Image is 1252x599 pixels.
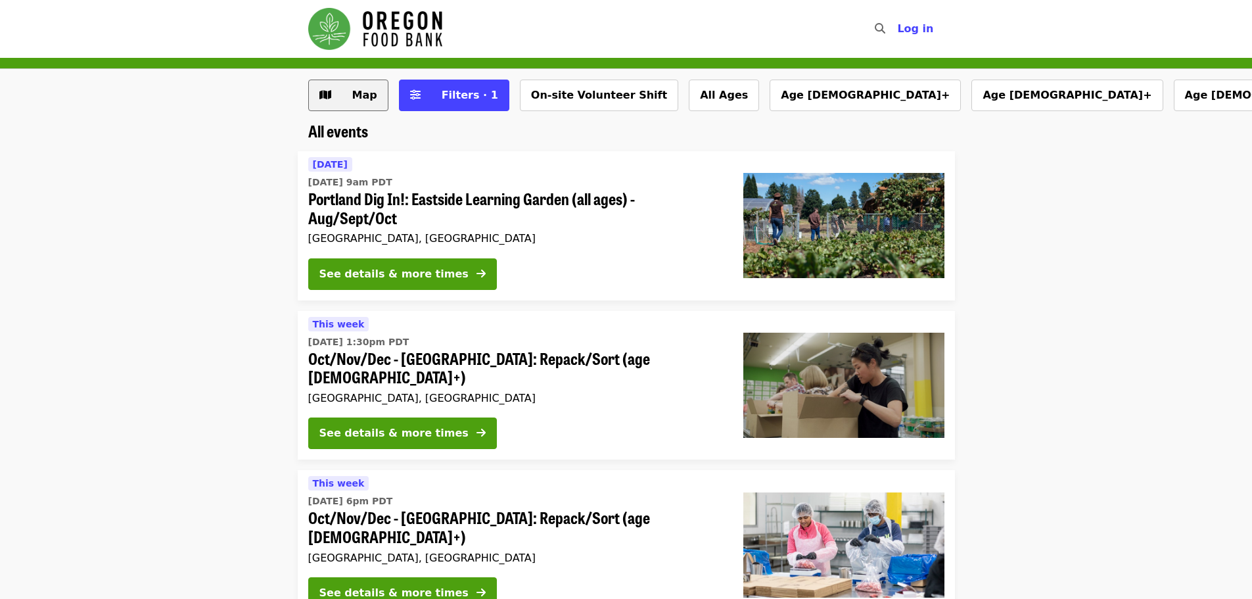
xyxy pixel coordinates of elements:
button: See details & more times [308,258,497,290]
button: Filters (1 selected) [399,80,509,111]
span: Map [352,89,377,101]
span: All events [308,119,368,142]
div: See details & more times [319,425,469,441]
img: Oregon Food Bank - Home [308,8,442,50]
span: This week [313,319,365,329]
button: See details & more times [308,418,497,449]
span: Log in [897,22,933,35]
img: Portland Dig In!: Eastside Learning Garden (all ages) - Aug/Sept/Oct organized by Oregon Food Bank [743,173,944,278]
img: Oct/Nov/Dec - Portland: Repack/Sort (age 8+) organized by Oregon Food Bank [743,333,944,438]
button: Show map view [308,80,388,111]
button: Log in [887,16,944,42]
span: [DATE] [313,159,348,170]
a: See details for "Portland Dig In!: Eastside Learning Garden (all ages) - Aug/Sept/Oct" [298,151,955,300]
time: [DATE] 6pm PDT [308,494,393,508]
span: Oct/Nov/Dec - [GEOGRAPHIC_DATA]: Repack/Sort (age [DEMOGRAPHIC_DATA]+) [308,508,722,546]
time: [DATE] 1:30pm PDT [308,335,409,349]
span: This week [313,478,365,489]
i: arrow-right icon [476,268,486,280]
input: Search [893,13,904,45]
time: [DATE] 9am PDT [308,176,392,189]
div: [GEOGRAPHIC_DATA], [GEOGRAPHIC_DATA] [308,232,722,245]
button: All Ages [689,80,759,111]
span: Oct/Nov/Dec - [GEOGRAPHIC_DATA]: Repack/Sort (age [DEMOGRAPHIC_DATA]+) [308,349,722,387]
button: On-site Volunteer Shift [520,80,678,111]
span: Portland Dig In!: Eastside Learning Garden (all ages) - Aug/Sept/Oct [308,189,722,228]
i: map icon [319,89,331,101]
img: Oct/Nov/Dec - Beaverton: Repack/Sort (age 10+) organized by Oregon Food Bank [743,492,944,598]
i: arrow-right icon [476,587,486,599]
a: See details for "Oct/Nov/Dec - Portland: Repack/Sort (age 8+)" [298,311,955,460]
button: Age [DEMOGRAPHIC_DATA]+ [971,80,1163,111]
i: arrow-right icon [476,427,486,439]
span: Filters · 1 [442,89,498,101]
div: [GEOGRAPHIC_DATA], [GEOGRAPHIC_DATA] [308,392,722,404]
div: See details & more times [319,266,469,282]
i: search icon [875,22,885,35]
button: Age [DEMOGRAPHIC_DATA]+ [770,80,961,111]
i: sliders-h icon [410,89,421,101]
div: [GEOGRAPHIC_DATA], [GEOGRAPHIC_DATA] [308,552,722,564]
